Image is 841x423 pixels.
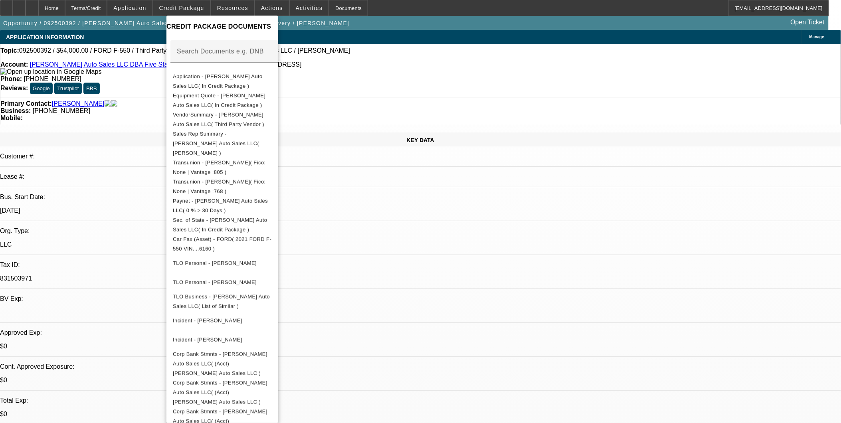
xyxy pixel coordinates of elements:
[166,110,278,129] button: VendorSummary - Diehl's Auto Sales LLC( Third Party Vendor )
[173,380,267,405] span: Corp Bank Stmnts - [PERSON_NAME] Auto Sales LLC( (Acct) [PERSON_NAME] Auto Sales LLC )
[166,177,278,196] button: Transunion - Diehl, Richard( Fico: None | Vantage :768 )
[173,130,259,156] span: Sales Rep Summary - [PERSON_NAME] Auto Sales LLC( [PERSON_NAME] )
[173,293,270,309] span: TLO Business - [PERSON_NAME] Auto Sales LLC( List of Similar )
[166,129,278,158] button: Sales Rep Summary - Diehl's Auto Sales LLC( Leach, Ethan )
[166,311,278,330] button: Incident - Diehl, Luke
[173,92,265,108] span: Equipment Quote - [PERSON_NAME] Auto Sales LLC( In Credit Package )
[173,317,242,323] span: Incident - [PERSON_NAME]
[166,22,278,32] h4: CREDIT PACKAGE DOCUMENTS
[166,330,278,349] button: Incident - Diehl, Richard
[173,217,267,232] span: Sec. of State - [PERSON_NAME] Auto Sales LLC( In Credit Package )
[173,260,257,266] span: TLO Personal - [PERSON_NAME]
[173,159,266,175] span: Transunion - [PERSON_NAME]( Fico: None | Vantage :805 )
[173,198,268,213] span: Paynet - [PERSON_NAME] Auto Sales LLC( 0 % > 30 Days )
[173,236,271,251] span: Car Fax (Asset) - FORD( 2021 FORD F-550 VIN....6160 )
[173,336,242,342] span: Incident - [PERSON_NAME]
[166,91,278,110] button: Equipment Quote - Diehl's Auto Sales LLC( In Credit Package )
[173,111,264,127] span: VendorSummary - [PERSON_NAME] Auto Sales LLC( Third Party Vendor )
[166,378,278,407] button: Corp Bank Stmnts - Diehl's Auto Sales LLC( (Acct) Diehls Auto Sales LLC )
[166,292,278,311] button: TLO Business - Diehl's Auto Sales LLC( List of Similar )
[166,234,278,253] button: Car Fax (Asset) - FORD( 2021 FORD F-550 VIN....6160 )
[173,73,263,89] span: Application - [PERSON_NAME] Auto Sales LLC( In Credit Package )
[173,279,257,285] span: TLO Personal - [PERSON_NAME]
[166,253,278,273] button: TLO Personal - Diehl, Luke
[177,47,264,54] mat-label: Search Documents e.g. DNB
[173,351,267,376] span: Corp Bank Stmnts - [PERSON_NAME] Auto Sales LLC( (Acct) [PERSON_NAME] Auto Sales LLC )
[166,196,278,215] button: Paynet - Diehl's Auto Sales LLC( 0 % > 30 Days )
[166,273,278,292] button: TLO Personal - Diehl, Richard
[166,71,278,91] button: Application - Diehl's Auto Sales LLC( In Credit Package )
[173,178,266,194] span: Transunion - [PERSON_NAME]( Fico: None | Vantage :768 )
[166,349,278,378] button: Corp Bank Stmnts - Diehl's Auto Sales LLC( (Acct) Diehls Auto Sales LLC )
[166,158,278,177] button: Transunion - Diehl, Luke( Fico: None | Vantage :805 )
[166,215,278,234] button: Sec. of State - Diehl's Auto Sales LLC( In Credit Package )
